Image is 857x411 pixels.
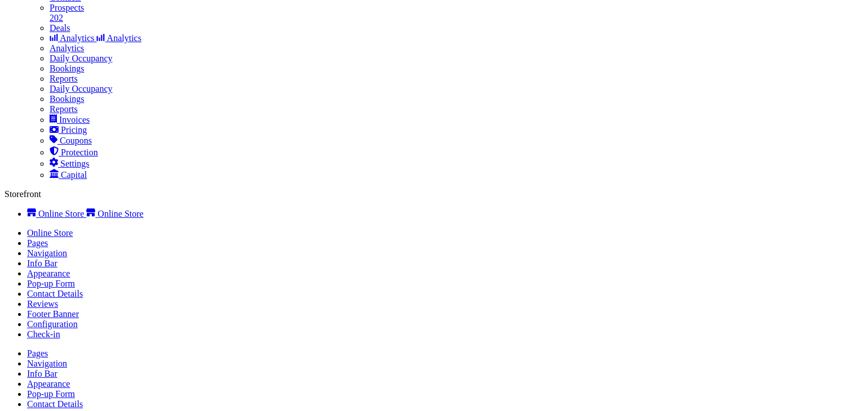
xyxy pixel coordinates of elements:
[27,369,57,378] a: Info Bar
[61,125,87,135] span: Pricing
[50,33,852,43] li: Analytics
[50,169,852,180] li: Capital
[50,114,852,125] li: Invoices
[50,94,84,104] a: Bookings
[60,33,94,43] span: Analytics
[50,170,87,180] a: menu
[50,64,84,73] a: Bookings
[61,170,87,180] span: Capital
[50,23,852,33] a: Deals
[50,135,852,146] li: Coupons
[50,3,84,12] span: Prospects
[50,136,92,145] a: menu
[59,115,90,124] span: Invoices
[50,158,852,169] li: Settings
[61,148,98,157] span: Protection
[27,238,48,248] a: Pages
[60,136,92,145] span: Coupons
[50,23,70,33] span: Deals
[50,104,78,114] a: Reports
[27,208,852,219] li: Online Store
[60,159,90,168] span: Settings
[27,299,58,309] a: Reviews
[50,125,87,135] a: menu
[50,115,90,124] a: menu
[50,148,98,157] a: menu
[96,33,141,43] a: menu
[27,228,73,238] a: Online Store
[50,125,852,135] li: Pricing
[50,146,852,158] li: Protection
[50,3,852,23] a: Prospects 202
[50,43,84,53] a: Analytics
[27,248,67,258] a: Navigation
[27,289,83,298] a: Contact Details
[27,329,60,339] a: Check-in
[27,209,86,218] a: menu
[50,53,113,63] a: Daily Occupancy
[27,399,83,409] a: Contact Details
[50,84,113,93] a: Daily Occupancy
[27,319,78,329] a: Configuration
[27,349,48,358] a: Pages
[27,279,75,288] a: Pop-up Form
[107,33,141,43] span: Analytics
[50,159,90,168] a: menu
[27,359,67,368] a: Navigation
[50,13,852,23] div: 202
[27,269,70,278] a: Appearance
[50,74,78,83] a: Reports
[97,209,143,218] span: Online Store
[27,258,57,268] a: Info Bar
[27,389,75,399] a: Pop-up Form
[5,189,41,199] span: Storefront
[27,379,70,388] a: Appearance
[27,309,79,319] a: Footer Banner
[38,209,84,218] span: Online Store
[50,33,96,43] a: menu
[86,209,143,218] a: menu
